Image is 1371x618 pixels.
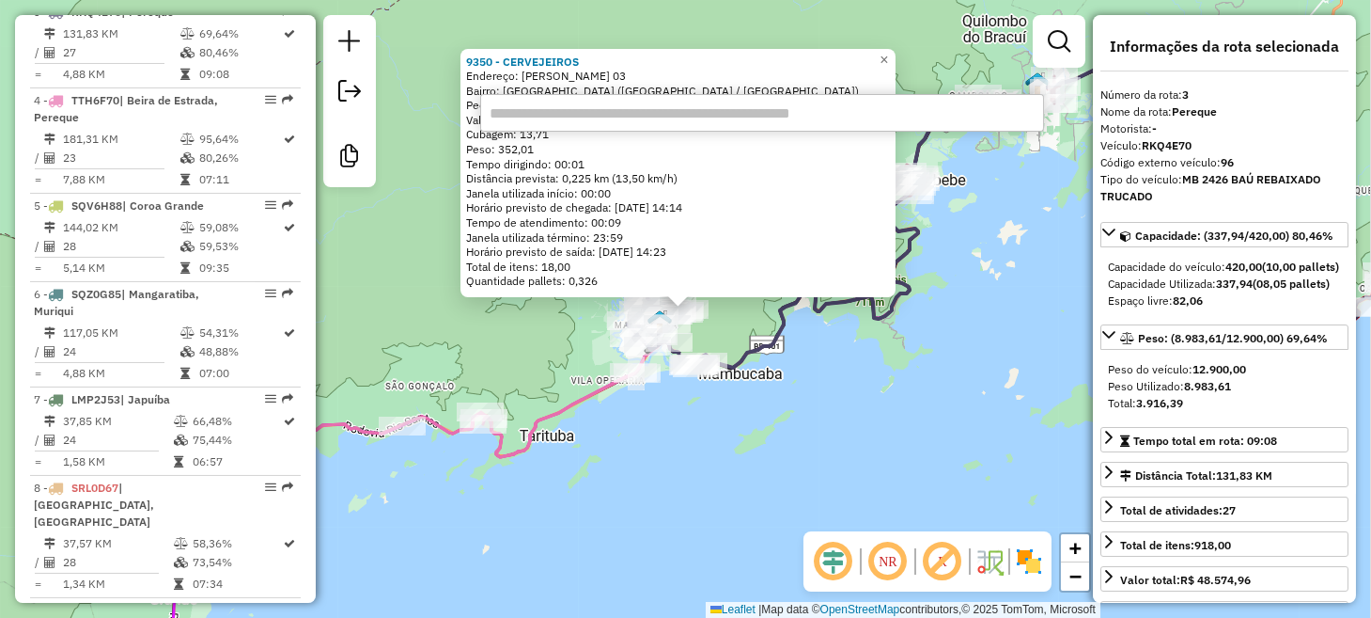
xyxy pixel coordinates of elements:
[285,327,296,339] i: Rota otimizada
[285,222,296,233] i: Rota otimizada
[34,342,43,361] td: /
[1108,362,1246,376] span: Peso do veículo:
[880,52,888,68] span: ×
[466,142,890,157] div: Peso: 352,01
[198,218,283,237] td: 59,08%
[282,482,293,493] em: Rota exportada
[62,534,173,553] td: 37,57 KM
[1100,497,1348,522] a: Total de atividades:27
[180,134,195,145] i: % de utilização do peso
[265,199,276,211] em: Opções
[1120,467,1272,484] div: Distância Total:
[1120,572,1251,589] div: Valor total:
[1069,536,1082,560] span: +
[198,259,283,277] td: 09:35
[198,237,283,256] td: 59,53%
[1100,120,1348,137] div: Motorista:
[62,412,173,431] td: 37,85 KM
[44,47,55,58] i: Total de Atividades
[44,241,55,252] i: Total de Atividades
[282,288,293,299] em: Rota exportada
[34,43,43,62] td: /
[34,259,43,277] td: =
[1100,531,1348,557] a: Total de itens:918,00
[1225,260,1262,274] strong: 420,00
[34,237,43,256] td: /
[1100,427,1348,452] a: Tempo total em rota: 09:08
[1100,462,1348,487] a: Distância Total:131,83 KM
[44,538,55,549] i: Distância Total
[62,364,179,383] td: 4,88 KM
[1182,87,1189,102] strong: 3
[71,198,122,213] span: SQV6H88
[44,134,55,145] i: Distância Total
[1221,155,1234,169] strong: 96
[62,237,179,256] td: 28
[466,200,890,215] div: Horário previsto de chegada: [DATE] 14:14
[466,230,890,246] div: Janela utilizada término: 23:59
[1135,229,1333,243] span: Capacidade: (337,94/420,00) 80,46%
[34,481,154,529] span: | [GEOGRAPHIC_DATA], [GEOGRAPHIC_DATA]
[466,55,890,290] div: Tempo de atendimento: 00:09
[62,431,173,450] td: 24
[1100,171,1348,205] div: Tipo do veículo:
[285,134,296,145] i: Rota otimizada
[1100,87,1348,103] div: Número da rota:
[71,287,121,301] span: SQZ0G85
[865,539,911,584] span: Ocultar NR
[180,222,195,233] i: % de utilização do peso
[62,43,179,62] td: 27
[285,28,296,40] i: Rota otimizada
[1253,277,1330,291] strong: (08,05 pallets)
[34,170,43,189] td: =
[1014,547,1044,577] img: Exibir/Ocultar setores
[331,137,368,180] a: Criar modelo
[466,171,890,186] div: Distância prevista: 0,225 km (13,50 km/h)
[1120,503,1236,517] span: Total de atividades:
[1180,573,1251,587] strong: R$ 48.574,96
[180,368,190,379] i: Tempo total em rota
[1216,277,1253,291] strong: 337,94
[1136,396,1183,410] strong: 3.916,39
[710,603,756,616] a: Leaflet
[62,575,173,594] td: 1,34 KM
[466,84,890,99] div: Bairro: [GEOGRAPHIC_DATA] ([GEOGRAPHIC_DATA] / [GEOGRAPHIC_DATA])
[285,538,296,549] i: Rota otimizada
[34,287,199,318] span: 6 -
[62,130,179,149] td: 181,31 KM
[1152,121,1157,135] strong: -
[1108,395,1341,412] div: Total:
[34,364,43,383] td: =
[1100,154,1348,171] div: Código externo veículo:
[1192,362,1246,376] strong: 12.900,00
[62,65,179,84] td: 4,88 KM
[1100,251,1348,317] div: Capacidade: (337,94/420,00) 80,46%
[44,222,55,233] i: Distância Total
[180,152,195,164] i: % de utilização da cubagem
[1120,537,1231,554] div: Total de itens:
[44,346,55,357] i: Total de Atividades
[974,547,1005,577] img: Fluxo de ruas
[192,575,283,594] td: 07:34
[34,93,218,124] span: 4 -
[1100,38,1348,55] h4: Informações da rota selecionada
[198,130,283,149] td: 95,64%
[71,481,118,495] span: SRL0D67
[1108,378,1341,395] div: Peso Utilizado:
[198,324,283,342] td: 54,31%
[34,553,43,572] td: /
[192,553,283,572] td: 73,54%
[174,578,183,590] i: Tempo total em rota
[62,553,173,572] td: 28
[62,452,173,471] td: 1,58 KM
[466,260,890,275] div: Total de itens: 18,00
[174,456,183,467] i: Tempo total em rota
[34,431,43,450] td: /
[1025,71,1050,96] img: Setor 621
[180,241,195,252] i: % de utilização da cubagem
[1133,434,1277,448] span: Tempo total em rota: 09:08
[1040,23,1078,60] a: Exibir filtros
[44,435,55,446] i: Total de Atividades
[174,538,188,549] i: % de utilização do peso
[180,174,190,185] i: Tempo total em rota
